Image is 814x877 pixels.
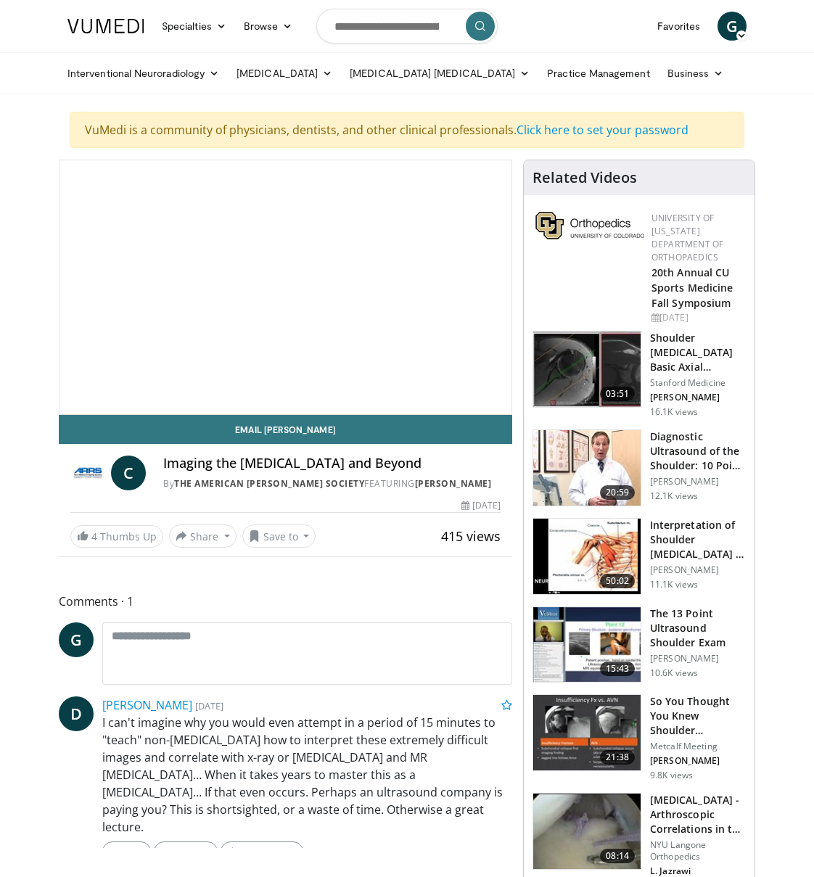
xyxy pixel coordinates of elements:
[650,865,746,877] p: L. Jazrawi
[91,530,97,543] span: 4
[649,12,709,41] a: Favorites
[600,387,635,401] span: 03:51
[174,477,364,490] a: The American [PERSON_NAME] Society
[650,606,746,650] h3: The 13 Point Ultrasound Shoulder Exam
[650,490,698,502] p: 12.1K views
[102,714,512,836] p: I can't imagine why you would even attempt in a period of 15 minutes to "teach" non-[MEDICAL_DATA...
[461,499,501,512] div: [DATE]
[67,19,144,33] img: VuMedi Logo
[316,9,498,44] input: Search topics, interventions
[650,653,746,664] p: [PERSON_NAME]
[659,59,733,88] a: Business
[650,518,746,561] h3: Interpretation of Shoulder [MEDICAL_DATA] - Detailed Anatomy
[102,697,192,713] a: [PERSON_NAME]
[533,169,637,186] h4: Related Videos
[59,160,511,414] video-js: Video Player
[341,59,538,88] a: [MEDICAL_DATA] [MEDICAL_DATA]
[650,429,746,473] h3: Diagnostic Ultrasound of the Shoulder: 10 Point Exam
[533,794,641,869] img: mri_correlation_1.png.150x105_q85_crop-smart_upscale.jpg
[650,579,698,590] p: 11.1K views
[650,755,746,767] p: [PERSON_NAME]
[651,212,723,263] a: University of [US_STATE] Department of Orthopaedics
[650,667,698,679] p: 10.6K views
[650,392,746,403] p: [PERSON_NAME]
[650,377,746,389] p: Stanford Medicine
[517,122,688,138] a: Click here to set your password
[59,415,512,444] a: Email [PERSON_NAME]
[650,694,746,738] h3: So You Thought You Knew Shoulder [MEDICAL_DATA]?
[533,518,746,595] a: 50:02 Interpretation of Shoulder [MEDICAL_DATA] - Detailed Anatomy [PERSON_NAME] 11.1K views
[235,12,302,41] a: Browse
[600,662,635,676] span: 15:43
[533,606,746,683] a: 15:43 The 13 Point Ultrasound Shoulder Exam [PERSON_NAME] 10.6K views
[533,331,746,418] a: 03:51 Shoulder [MEDICAL_DATA] Basic Axial Anatomy Stanford Medicine [PERSON_NAME] 16.1K views
[600,574,635,588] span: 50:02
[600,849,635,863] span: 08:14
[70,456,105,490] img: The American Roentgen Ray Society
[650,406,698,418] p: 16.1K views
[59,592,512,611] span: Comments 1
[169,524,237,548] button: Share
[441,527,501,545] span: 415 views
[415,477,492,490] a: [PERSON_NAME]
[242,524,316,548] button: Save to
[535,212,644,239] img: 355603a8-37da-49b6-856f-e00d7e9307d3.png.150x105_q85_autocrop_double_scale_upscale_version-0.2.png
[651,265,733,310] a: 20th Annual CU Sports Medicine Fall Symposium
[533,429,746,506] a: 20:59 Diagnostic Ultrasound of the Shoulder: 10 Point Exam [PERSON_NAME] 12.1K views
[650,793,746,836] h3: [MEDICAL_DATA] - Arthroscopic Correlations in the [MEDICAL_DATA]
[533,607,641,683] img: 7b323ec8-d3a2-4ab0-9251-f78bf6f4eb32.150x105_q85_crop-smart_upscale.jpg
[533,519,641,594] img: b344877d-e8e2-41e4-9927-e77118ec7d9d.150x105_q85_crop-smart_upscale.jpg
[533,430,641,506] img: 2e2aae31-c28f-4877-acf1-fe75dd611276.150x105_q85_crop-smart_upscale.jpg
[102,841,151,862] a: Reply
[154,841,218,862] a: Message
[153,12,235,41] a: Specialties
[163,477,501,490] div: By FEATURING
[650,564,746,576] p: [PERSON_NAME]
[163,456,501,472] h4: Imaging the [MEDICAL_DATA] and Beyond
[650,839,746,862] p: NYU Langone Orthopedics
[538,59,658,88] a: Practice Management
[600,750,635,765] span: 21:38
[70,112,744,148] div: VuMedi is a community of physicians, dentists, and other clinical professionals.
[195,699,223,712] small: [DATE]
[600,485,635,500] span: 20:59
[650,331,746,374] h3: Shoulder [MEDICAL_DATA] Basic Axial Anatomy
[221,841,303,862] a: Thumbs Up
[59,622,94,657] a: G
[650,770,693,781] p: 9.8K views
[70,525,163,548] a: 4 Thumbs Up
[533,332,641,407] img: 843da3bf-65ba-4ef1-b378-e6073ff3724a.150x105_q85_crop-smart_upscale.jpg
[651,311,743,324] div: [DATE]
[650,476,746,487] p: [PERSON_NAME]
[59,59,228,88] a: Interventional Neuroradiology
[111,456,146,490] a: C
[59,696,94,731] a: D
[650,741,746,752] p: Metcalf Meeting
[533,694,746,781] a: 21:38 So You Thought You Knew Shoulder [MEDICAL_DATA]? Metcalf Meeting [PERSON_NAME] 9.8K views
[228,59,341,88] a: [MEDICAL_DATA]
[718,12,747,41] a: G
[533,695,641,770] img: 2e61534f-2f66-4c4f-9b14-2c5f2cca558f.150x105_q85_crop-smart_upscale.jpg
